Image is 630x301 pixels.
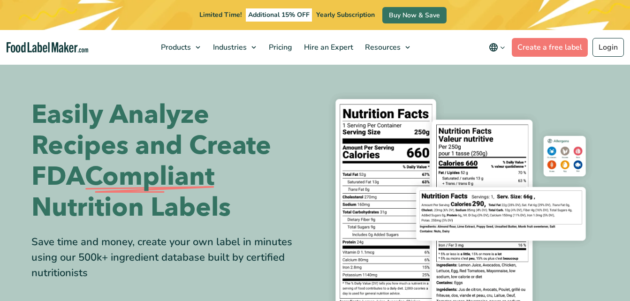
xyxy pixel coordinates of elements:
a: Buy Now & Save [382,7,447,23]
span: Additional 15% OFF [246,8,312,22]
a: Hire an Expert [298,30,357,65]
span: Yearly Subscription [316,10,375,19]
span: Products [158,42,192,53]
a: Pricing [263,30,296,65]
div: Save time and money, create your own label in minutes using our 500k+ ingredient database built b... [31,234,308,281]
span: Hire an Expert [301,42,354,53]
a: Industries [207,30,261,65]
a: Resources [359,30,415,65]
span: Resources [362,42,402,53]
a: Products [155,30,205,65]
span: Pricing [266,42,293,53]
a: Create a free label [512,38,588,57]
h1: Easily Analyze Recipes and Create FDA Nutrition Labels [31,99,308,223]
span: Compliant [85,161,214,192]
span: Industries [210,42,248,53]
a: Login [592,38,624,57]
span: Limited Time! [199,10,242,19]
